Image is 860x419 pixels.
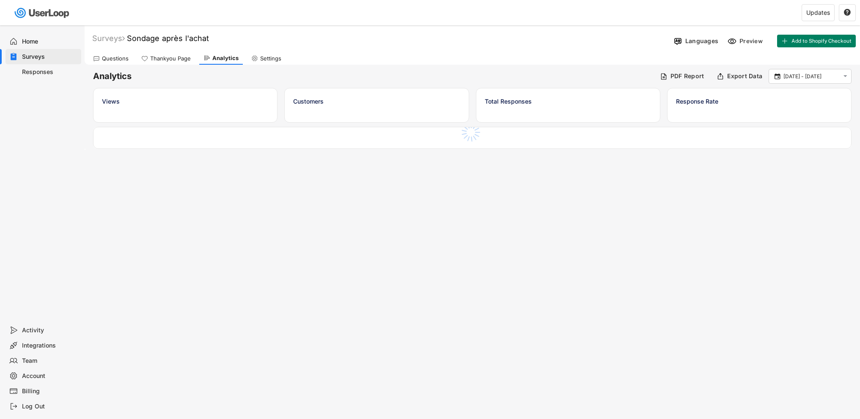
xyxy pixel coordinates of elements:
div: Customers [293,97,460,106]
div: Thankyou Page [150,55,191,62]
button:  [773,73,781,80]
div: Settings [260,55,281,62]
div: Account [22,372,78,380]
div: Home [22,38,78,46]
h6: Analytics [93,71,654,82]
div: Questions [102,55,129,62]
div: Analytics [212,55,239,62]
div: Billing [22,387,78,395]
div: Languages [685,37,718,45]
img: Language%20Icon.svg [673,37,682,46]
font: Sondage après l'achat [127,34,209,43]
input: Select Date Range [783,72,839,81]
div: Response Rate [676,97,843,106]
text:  [775,72,780,80]
button:  [844,9,851,16]
text:  [844,8,851,16]
div: Activity [22,326,78,334]
div: Updates [806,10,830,16]
div: Preview [739,37,765,45]
img: userloop-logo-01.svg [13,4,72,22]
div: Integrations [22,342,78,350]
div: Log Out [22,403,78,411]
text:  [844,73,847,80]
div: Team [22,357,78,365]
div: Surveys [22,53,78,61]
div: Surveys [92,33,125,43]
div: PDF Report [670,72,704,80]
button: Add to Shopify Checkout [777,35,856,47]
div: Total Responses [485,97,651,106]
div: Responses [22,68,78,76]
span: Add to Shopify Checkout [791,38,852,44]
div: Views [102,97,269,106]
div: Export Data [727,72,762,80]
button:  [841,73,849,80]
